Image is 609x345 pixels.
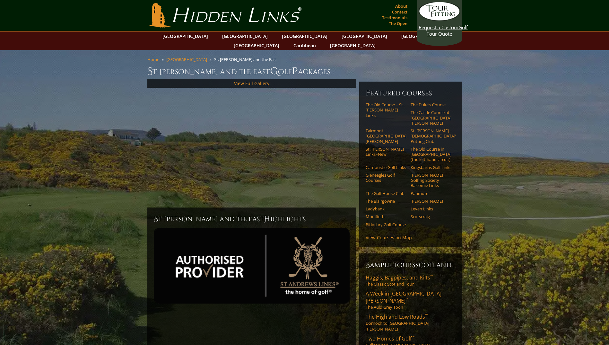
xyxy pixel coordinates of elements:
[231,41,283,50] a: [GEOGRAPHIC_DATA]
[411,110,451,126] a: The Castle Course at [GEOGRAPHIC_DATA][PERSON_NAME]
[338,31,390,41] a: [GEOGRAPHIC_DATA]
[219,31,271,41] a: [GEOGRAPHIC_DATA]
[366,88,456,98] h6: Featured Courses
[366,199,406,204] a: The Blairgowrie
[366,274,456,287] a: Haggis, Bagpipes, and Kilts™The Classic Scotland Tour
[419,2,460,37] a: Request a CustomGolf Tour Quote
[411,206,451,211] a: Leven Links
[279,31,331,41] a: [GEOGRAPHIC_DATA]
[398,31,450,41] a: [GEOGRAPHIC_DATA]
[366,206,406,211] a: Ladybank
[390,7,409,16] a: Contact
[387,19,409,28] a: The Open
[366,234,412,241] a: View Courses on Map
[411,191,451,196] a: Panmure
[366,313,428,320] span: The High and Low Roads
[366,128,406,144] a: Fairmont [GEOGRAPHIC_DATA][PERSON_NAME]
[411,165,451,170] a: Kingsbarns Golf Links
[405,296,408,302] sup: ™
[411,199,451,204] a: [PERSON_NAME]
[394,2,409,11] a: About
[166,57,207,62] a: [GEOGRAPHIC_DATA]
[292,65,298,78] span: P
[154,214,350,224] h2: St. [PERSON_NAME] and the East ighlights
[366,290,456,310] a: A Week in [GEOGRAPHIC_DATA][PERSON_NAME]™The Auld Grey Toon
[366,222,406,227] a: Pitlochry Golf Course
[327,41,379,50] a: [GEOGRAPHIC_DATA]
[147,57,159,62] a: Home
[270,65,278,78] span: G
[366,165,406,170] a: Carnoustie Golf Links
[366,290,441,304] span: A Week in [GEOGRAPHIC_DATA][PERSON_NAME]
[366,335,414,342] span: Two Homes of Golf
[411,172,451,188] a: [PERSON_NAME] Golfing Society Balcomie Links
[411,214,451,219] a: Scotscraig
[366,191,406,196] a: The Golf House Club
[430,273,433,279] sup: ™
[380,13,409,22] a: Testimonials
[411,128,451,144] a: St. [PERSON_NAME] [DEMOGRAPHIC_DATA]’ Putting Club
[412,334,414,340] sup: ™
[411,102,451,107] a: The Duke’s Course
[366,274,433,281] span: Haggis, Bagpipes, and Kilts
[366,214,406,219] a: Monifieth
[290,41,319,50] a: Caribbean
[366,172,406,183] a: Gleneagles Golf Courses
[159,31,211,41] a: [GEOGRAPHIC_DATA]
[214,57,280,62] li: St. [PERSON_NAME] and the East
[147,65,462,78] h1: St. [PERSON_NAME] and the East olf ackages
[425,313,428,318] sup: ™
[234,80,269,86] a: View Full Gallery
[154,228,350,304] img: st-andrews-authorized-provider-2
[419,24,458,31] span: Request a Custom
[366,102,406,118] a: The Old Course – St. [PERSON_NAME] Links
[411,146,451,162] a: The Old Course in [GEOGRAPHIC_DATA] (the left-hand circuit)
[366,260,456,270] h6: Sample ToursScotland
[366,313,456,332] a: The High and Low Roads™Dornoch to [GEOGRAPHIC_DATA][PERSON_NAME]
[264,214,270,224] span: H
[366,146,406,157] a: St. [PERSON_NAME] Links–New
